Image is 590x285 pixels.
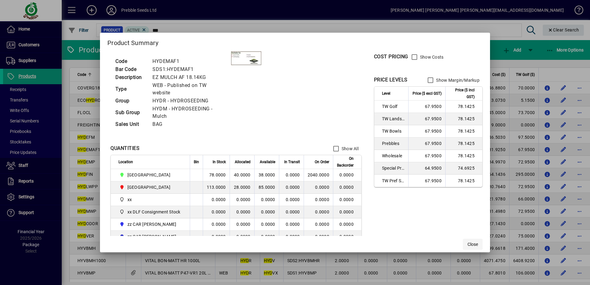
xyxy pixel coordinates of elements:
td: 0.0000 [230,231,254,243]
img: contain [231,51,262,66]
span: TW Golf [382,103,405,109]
span: 0.0000 [315,185,329,190]
td: 0.0000 [230,194,254,206]
td: 113.0000 [203,181,230,194]
label: Show Costs [419,54,444,60]
span: Allocated [235,159,251,165]
span: Prebbles [382,140,405,147]
td: 0.0000 [333,169,361,181]
td: Code [112,57,149,65]
span: xx DLF Consignment Stock [118,208,183,216]
span: Price ($ excl GST) [413,90,442,97]
td: 38.0000 [254,169,279,181]
td: 78.0000 [203,169,230,181]
span: In Transit [284,159,300,165]
td: 67.9500 [408,175,445,187]
td: WEB - Published on TW website [149,81,231,97]
span: 0.0000 [315,222,329,227]
td: HYDR - HYDROSEEDING [149,97,231,105]
span: 0.0000 [315,209,329,214]
span: On Backorder [337,155,354,169]
button: Close [463,239,483,250]
td: 0.0000 [333,206,361,218]
div: PRICE LEVELS [374,76,408,84]
span: 2040.0000 [308,172,329,177]
span: [GEOGRAPHIC_DATA] [127,184,170,190]
span: 0.0000 [315,197,329,202]
span: xx [127,196,132,203]
td: 78.1425 [445,138,482,150]
td: 0.0000 [203,218,230,231]
td: 67.9500 [408,138,445,150]
td: 67.9500 [408,101,445,113]
td: 0.0000 [230,206,254,218]
td: 67.9500 [408,125,445,138]
span: 0.0000 [315,234,329,239]
span: Wholesale [382,153,405,159]
td: 0.0000 [203,206,230,218]
td: 78.1425 [445,175,482,187]
span: Level [382,90,390,97]
td: 78.1425 [445,150,482,162]
td: 0.0000 [254,218,279,231]
span: 0.0000 [286,185,300,190]
td: 0.0000 [230,218,254,231]
td: 78.1425 [445,113,482,125]
td: 74.6925 [445,162,482,175]
td: Group [112,97,149,105]
td: 0.0000 [254,206,279,218]
span: zz CAR [PERSON_NAME] [127,233,177,240]
span: CHRISTCHURCH [118,171,183,179]
td: 0.0000 [254,194,279,206]
td: 0.0000 [203,231,230,243]
td: 0.0000 [333,181,361,194]
span: Close [467,241,478,248]
td: 0.0000 [333,194,361,206]
span: zz CAR CRAIG B [118,233,183,240]
td: 78.1425 [445,125,482,138]
td: 0.0000 [333,231,361,243]
span: Available [260,159,275,165]
td: 64.9500 [408,162,445,175]
td: 85.0000 [254,181,279,194]
span: TW Pref Sup [382,178,405,184]
td: HYDEMAF1 [149,57,231,65]
td: Sub Group [112,105,149,120]
span: zz CAR [PERSON_NAME] [127,221,177,227]
span: [GEOGRAPHIC_DATA] [127,172,170,178]
td: 0.0000 [203,194,230,206]
td: Bar Code [112,65,149,73]
span: Special Price [382,165,405,171]
span: zz CAR CARL [118,221,183,228]
span: Bin [194,159,199,165]
span: TW Bowls [382,128,405,134]
td: Sales Unit [112,120,149,128]
td: HYDM - HYDROSEEDING - Mulch [149,105,231,120]
td: SDS1:HYDEMAF1 [149,65,231,73]
div: COST PRICING [374,53,408,60]
td: BAG [149,120,231,128]
td: 28.0000 [230,181,254,194]
h2: Product Summary [100,33,490,51]
span: xx DLF Consignment Stock [127,209,181,215]
td: EZ MULCH AF 18.14KG [149,73,231,81]
span: 0.0000 [286,172,300,177]
label: Show Margin/Markup [435,77,480,83]
span: On Order [315,159,329,165]
td: 0.0000 [254,231,279,243]
label: Show All [340,146,359,152]
span: 0.0000 [286,234,300,239]
td: Type [112,81,149,97]
span: Location [118,159,133,165]
span: TW Landscaper [382,116,405,122]
td: 67.9500 [408,113,445,125]
td: 78.1425 [445,101,482,113]
span: 0.0000 [286,222,300,227]
div: QUANTITIES [110,145,139,152]
span: 0.0000 [286,197,300,202]
span: 0.0000 [286,209,300,214]
span: Price ($ incl GST) [449,87,475,100]
span: xx [118,196,183,203]
td: 40.0000 [230,169,254,181]
span: PALMERSTON NORTH [118,184,183,191]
